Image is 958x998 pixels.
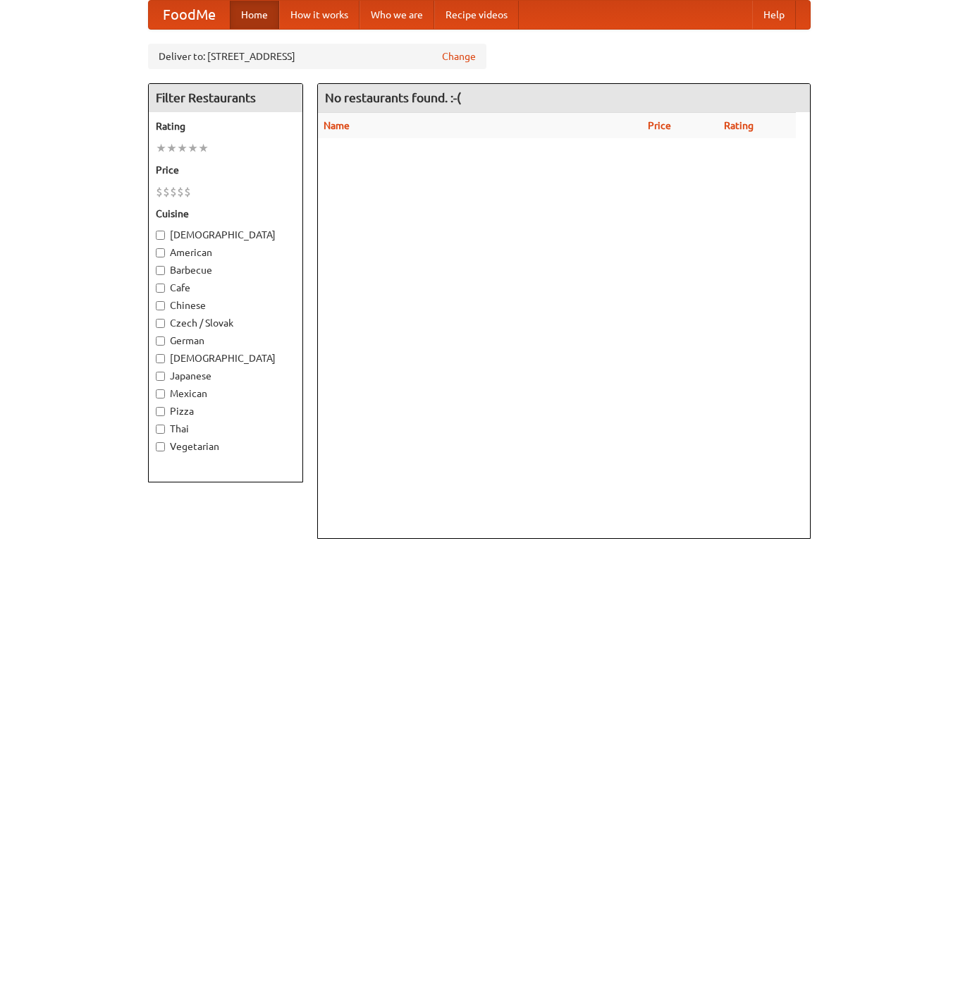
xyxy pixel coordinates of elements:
[156,228,295,242] label: [DEMOGRAPHIC_DATA]
[324,120,350,131] a: Name
[188,140,198,156] li: ★
[156,442,165,451] input: Vegetarian
[325,91,461,104] ng-pluralize: No restaurants found. :-(
[166,140,177,156] li: ★
[156,316,295,330] label: Czech / Slovak
[156,336,165,346] input: German
[156,354,165,363] input: [DEMOGRAPHIC_DATA]
[360,1,434,29] a: Who we are
[156,334,295,348] label: German
[156,319,165,328] input: Czech / Slovak
[156,387,295,401] label: Mexican
[156,372,165,381] input: Japanese
[177,184,184,200] li: $
[156,404,295,418] label: Pizza
[156,298,295,312] label: Chinese
[184,184,191,200] li: $
[170,184,177,200] li: $
[149,84,302,112] h4: Filter Restaurants
[156,407,165,416] input: Pizza
[156,140,166,156] li: ★
[279,1,360,29] a: How it works
[163,184,170,200] li: $
[724,120,754,131] a: Rating
[156,389,165,398] input: Mexican
[230,1,279,29] a: Home
[442,49,476,63] a: Change
[177,140,188,156] li: ★
[156,163,295,177] h5: Price
[156,301,165,310] input: Chinese
[156,245,295,260] label: American
[198,140,209,156] li: ★
[156,119,295,133] h5: Rating
[156,425,165,434] input: Thai
[156,281,295,295] label: Cafe
[149,1,230,29] a: FoodMe
[156,351,295,365] label: [DEMOGRAPHIC_DATA]
[156,266,165,275] input: Barbecue
[156,439,295,454] label: Vegetarian
[156,184,163,200] li: $
[156,422,295,436] label: Thai
[148,44,486,69] div: Deliver to: [STREET_ADDRESS]
[648,120,671,131] a: Price
[156,248,165,257] input: American
[156,207,295,221] h5: Cuisine
[434,1,519,29] a: Recipe videos
[156,231,165,240] input: [DEMOGRAPHIC_DATA]
[752,1,796,29] a: Help
[156,369,295,383] label: Japanese
[156,284,165,293] input: Cafe
[156,263,295,277] label: Barbecue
